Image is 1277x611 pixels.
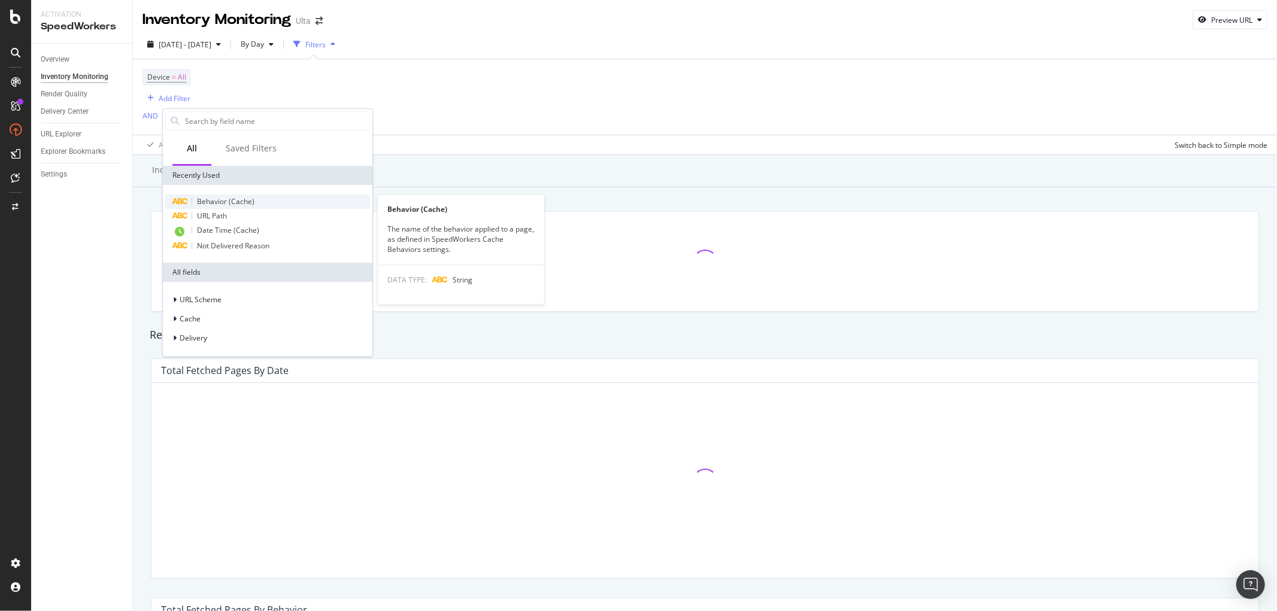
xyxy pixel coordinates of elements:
[180,314,201,324] span: Cache
[142,135,177,154] button: Apply
[41,88,87,101] div: Render Quality
[1175,140,1267,150] div: Switch back to Simple mode
[142,10,291,30] div: Inventory Monitoring
[41,53,124,66] a: Overview
[1236,570,1265,599] div: Open Intercom Messenger
[197,225,259,235] span: Date Time (Cache)
[163,166,372,185] div: Recently Used
[41,71,124,83] a: Inventory Monitoring
[41,53,69,66] div: Overview
[159,39,211,50] span: [DATE] - [DATE]
[1170,135,1267,154] button: Switch back to Simple mode
[41,128,124,141] a: URL Explorer
[41,168,67,181] div: Settings
[142,91,190,105] button: Add Filter
[142,111,158,121] div: AND
[296,15,311,27] div: Ulta
[378,204,544,214] div: Behavior (Cache)
[305,39,326,50] div: Filters
[187,142,197,154] div: All
[142,110,158,121] button: AND
[41,71,108,83] div: Inventory Monitoring
[41,20,123,34] div: SpeedWorkers
[41,168,124,181] a: Settings
[172,72,176,82] span: =
[178,69,186,86] span: All
[289,35,340,54] button: Filters
[1211,15,1252,25] div: Preview URL
[180,295,222,305] span: URL Scheme
[1193,10,1267,29] button: Preview URL
[144,327,1266,343] div: Review all pages fetched from your servers
[180,333,207,344] span: Delivery
[152,164,207,176] div: Indexed URLs
[41,105,124,118] a: Delivery Center
[41,145,105,158] div: Explorer Bookmarks
[142,35,226,54] button: [DATE] - [DATE]
[236,35,278,54] button: By Day
[161,364,289,376] div: Total Fetched Pages by Date
[41,88,124,101] a: Render Quality
[226,142,277,154] div: Saved Filters
[197,196,254,206] span: Behavior (Cache)
[316,17,323,25] div: arrow-right-arrow-left
[163,263,372,282] div: All fields
[184,112,369,130] input: Search by field name
[159,140,177,150] div: Apply
[197,211,227,221] span: URL Path
[197,241,269,251] span: Not Delivered Reason
[41,105,89,118] div: Delivery Center
[41,10,123,20] div: Activation
[236,39,264,49] span: By Day
[453,275,472,285] span: String
[41,128,81,141] div: URL Explorer
[378,224,544,255] div: The name of the behavior applied to a page, as defined in SpeedWorkers Cache Behaviors settings.
[387,275,427,285] span: DATA TYPE:
[159,93,190,104] div: Add Filter
[147,72,170,82] span: Device
[41,145,124,158] a: Explorer Bookmarks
